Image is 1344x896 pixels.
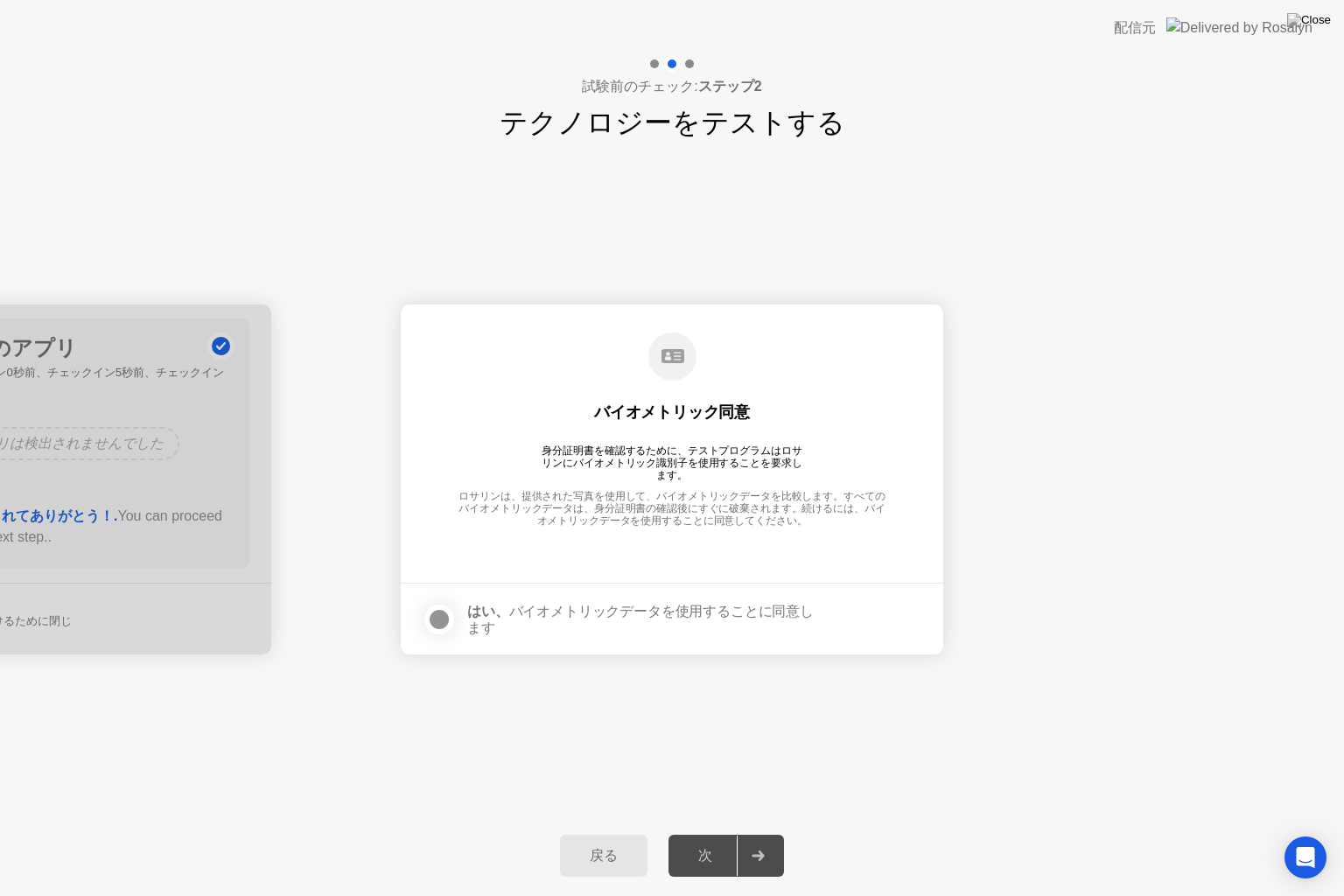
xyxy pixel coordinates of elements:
div: バイオメトリックデータを使用することに同意します [467,603,817,636]
img: Delivered by Rosalyn [1166,17,1312,38]
img: Close [1287,13,1331,27]
div: 身分証明書を確認するために、テストプログラムはロサリンにバイオメトリック識別子を使用することを要求します。 [541,444,804,469]
div: バイオメトリック同意 [594,402,750,423]
div: 配信元 [1114,17,1156,38]
h1: テクノロジーをテストする [500,101,845,143]
b: ステップ2 [698,79,762,94]
button: 次 [668,835,784,877]
div: 次 [674,847,737,865]
div: Open Intercom Messenger [1284,836,1326,878]
div: ロサリンは、提供された写真を使用して、バイオメトリックデータを比較します。すべてのバイオメトリックデータは、身分証明書の確認後にすぐに破棄されます。続けるには、バイオメトリックデータを使用するこ... [457,490,887,529]
h4: 試験前のチェック: [582,76,761,97]
div: 戻る [565,847,642,865]
strong: はい、 [467,604,509,619]
button: 戻る [560,835,647,877]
